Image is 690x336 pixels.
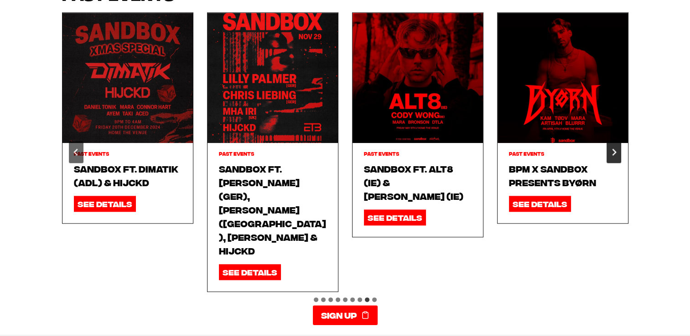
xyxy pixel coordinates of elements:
[74,151,109,156] a: Past Events
[509,151,544,156] a: Past Events
[62,12,193,292] div: %1$s of %2$s
[219,151,254,156] a: Past Events
[364,162,472,203] a: Sandbox ft. ALT8 (IE) & [PERSON_NAME] (IE)
[313,305,378,325] a: Sign up
[509,162,617,189] a: BPM x SANDBOX presents BYØRN
[74,196,136,212] a: SEE DETAILS
[208,13,338,143] a: Read More Sandbox ft. Lilly Palmer (GER), Chris Liebing (UK), Mha Iri & HIJCKD
[207,12,338,292] div: %1$s of %2$s
[607,141,621,163] button: Next slide
[353,13,483,143] a: Read More Sandbox ft. ALT8 (IE) & CODY WONG (IE)
[352,12,483,292] div: %1$s of %2$s
[364,151,399,156] a: Past Events
[74,162,182,189] a: Sandbox ft. Dimatik (ADL) & HIJCKD
[219,162,327,257] a: Sandbox ft. [PERSON_NAME] (GER), [PERSON_NAME] ([GEOGRAPHIC_DATA]), [PERSON_NAME] & HIJCKD
[497,12,628,292] div: %1$s of %2$s
[62,13,193,143] a: Read More Sandbox ft. Dimatik (ADL) & HIJCKD
[69,141,83,163] button: Previous slide
[62,12,628,292] div: Post Carousel
[509,196,571,212] a: SEE DETAILS
[321,309,357,322] span: Sign up
[498,13,628,143] a: Read More BPM x SANDBOX presents BYØRN
[364,209,426,225] a: SEE DETAILS
[219,264,281,280] a: SEE DETAILS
